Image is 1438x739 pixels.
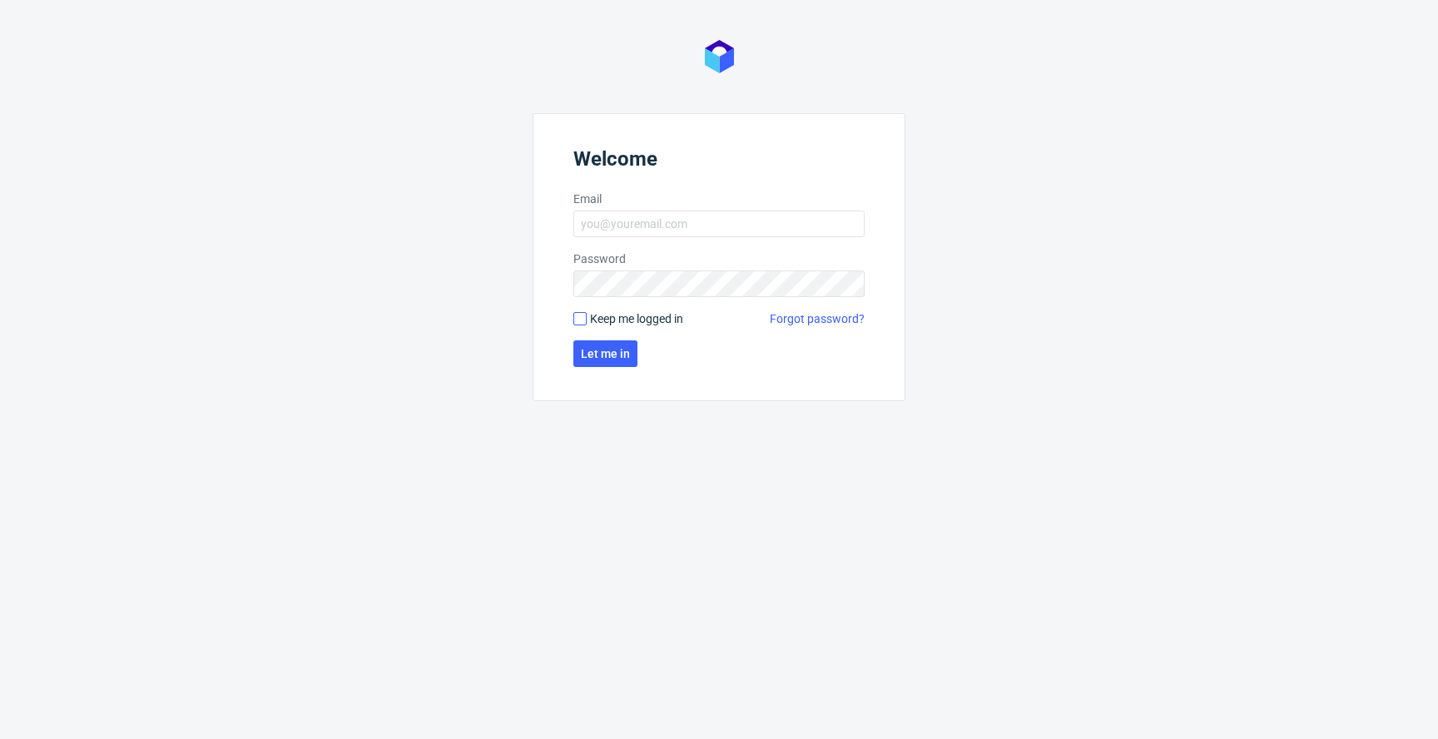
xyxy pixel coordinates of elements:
input: you@youremail.com [573,211,865,237]
header: Welcome [573,147,865,177]
label: Email [573,191,865,207]
a: Forgot password? [770,310,865,327]
button: Let me in [573,340,637,367]
span: Let me in [581,348,630,360]
label: Password [573,250,865,267]
span: Keep me logged in [590,310,683,327]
